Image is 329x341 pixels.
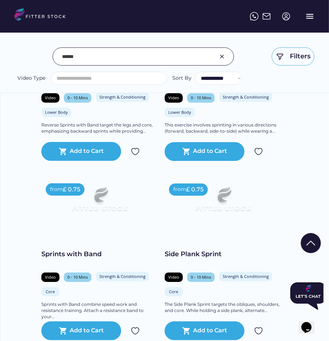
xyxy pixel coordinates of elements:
div: £ 0.75 [63,186,80,194]
div: from [50,186,63,193]
div: Strength & Conditioning [223,274,269,279]
iframe: chat widget [287,279,324,313]
img: Chat attention grabber [3,3,39,30]
img: Group%201000002324.svg [131,327,140,335]
div: Reverse Sprints with Band target the legs and core, emphasizing backward sprints while providing... [41,122,157,134]
div: 0 - 10 Mins [191,274,211,280]
div: Add to Cart [193,327,227,335]
div: Side Plank Sprint [165,250,281,259]
div: 0 - 10 Mins [191,95,211,100]
div: Add to Cart [193,147,227,156]
button: shopping_cart [59,327,67,335]
div: Video [45,274,56,280]
div: 0 - 10 Mins [67,274,88,280]
div: Add to Cart [70,147,104,156]
div: Strength & Conditioning [99,274,145,279]
div: The Side Plank Sprint targets the obliques, shoulders, and core. While holding a side plank, alte... [165,302,281,314]
img: Group%201000002322%20%281%29.svg [301,233,321,253]
img: LOGO.svg [15,8,72,23]
img: Frame%2051.svg [262,12,271,21]
div: from [173,186,186,193]
div: Filters [290,52,311,61]
div: Strength & Conditioning [99,94,145,100]
div: Video [45,95,56,100]
button: menu [305,12,314,21]
img: Frame%2079%20%281%29.svg [59,179,140,225]
img: Group%201000002324.svg [254,147,263,156]
div: £ 0.75 [186,186,203,194]
div: This exercise involves sprinting in various directions (forward, backward, side-to-side) while we... [165,122,281,134]
img: meteor-icons_whatsapp%20%281%29.svg [250,12,259,21]
img: profile-circle.svg [282,12,291,21]
div: Video [168,95,179,100]
div: Sprints with Band combine speed work and resistance training. Attach a resistance band to your... [41,302,157,320]
div: 0 - 10 Mins [67,95,88,100]
img: Group%201000002326.svg [218,52,226,61]
div: Core [168,289,179,294]
button: shopping_cart [182,147,191,156]
div: Video Type [17,75,45,82]
div: Add to Cart [70,327,104,335]
button: shopping_cart [59,147,67,156]
img: Frame%2079%20%281%29.svg [182,179,263,225]
div: Strength & Conditioning [223,94,269,100]
div: Sprints with Band [41,250,157,259]
div: Lower Body [168,109,191,115]
div: Lower Body [45,109,68,115]
div: Sort By [172,75,192,82]
img: Group%201000002324.svg [131,147,140,156]
button: shopping_cart [182,327,191,335]
img: Group%201000002324.svg [254,327,263,335]
iframe: chat widget [299,312,322,334]
div: Core [45,289,56,294]
img: filter.svg [276,52,284,61]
